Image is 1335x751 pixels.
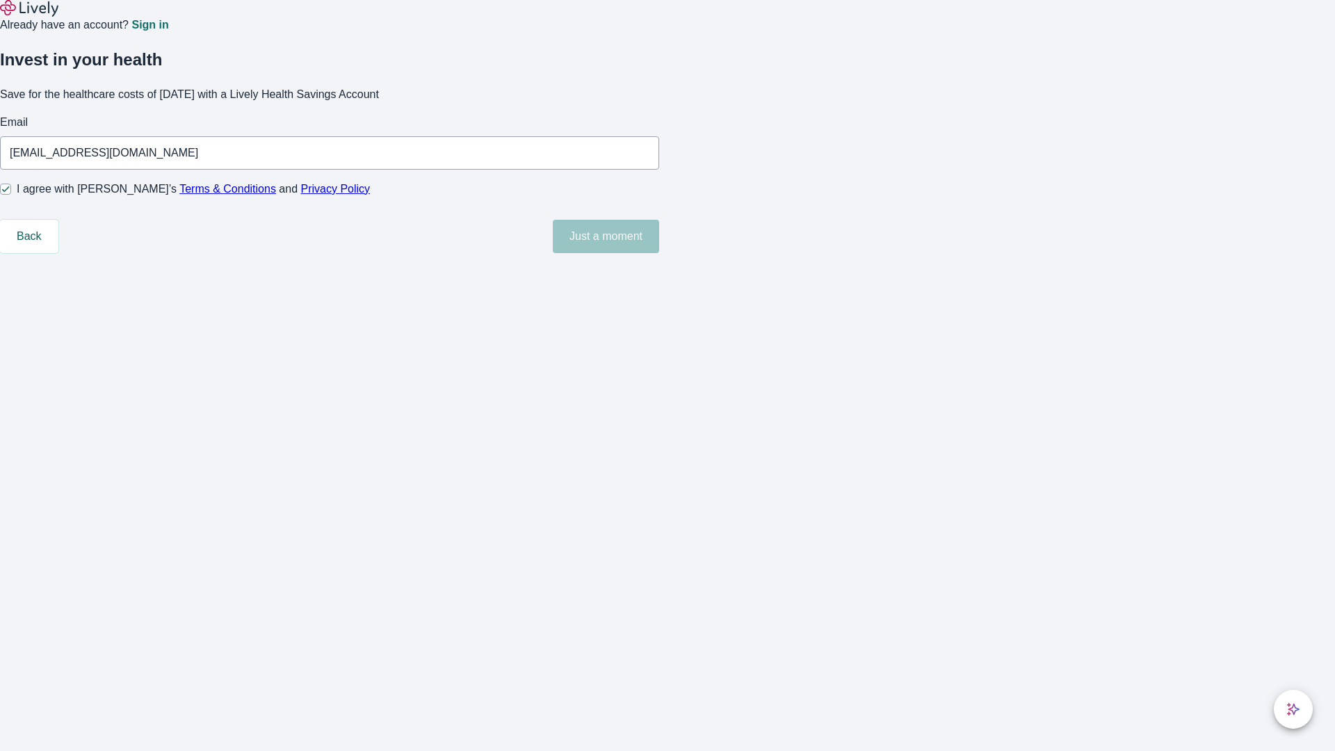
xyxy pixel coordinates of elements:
svg: Lively AI Assistant [1286,702,1300,716]
button: chat [1274,690,1313,729]
a: Privacy Policy [301,183,371,195]
a: Sign in [131,19,168,31]
a: Terms & Conditions [179,183,276,195]
span: I agree with [PERSON_NAME]’s and [17,181,370,197]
